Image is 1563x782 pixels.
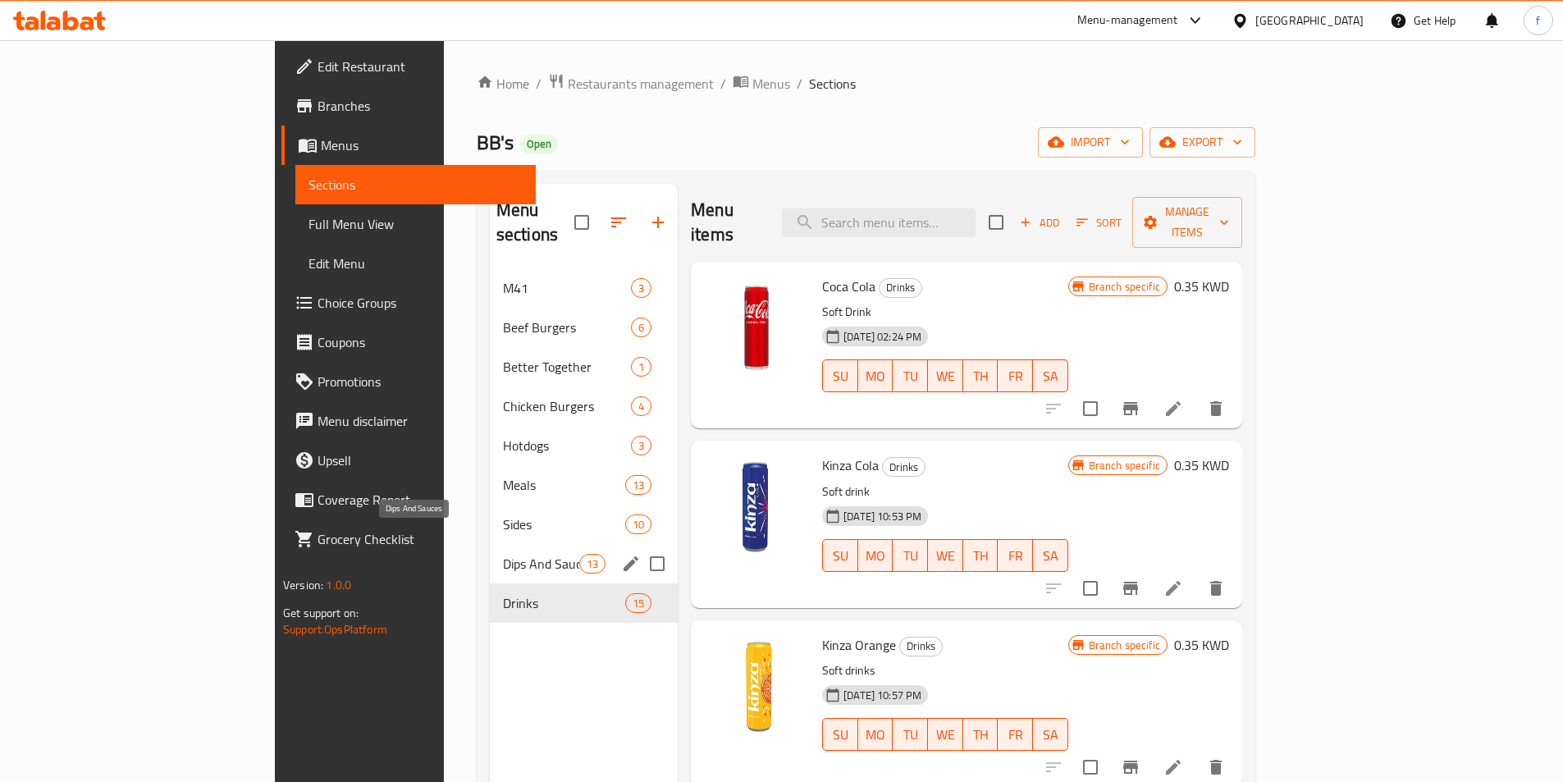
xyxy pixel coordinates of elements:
a: Restaurants management [548,73,714,94]
button: FR [998,539,1033,572]
button: TU [893,718,928,751]
span: Hotdogs [503,436,631,455]
span: Restaurants management [568,74,714,94]
p: Soft drinks [822,661,1068,681]
span: FR [1004,364,1026,388]
div: M413 [490,268,678,308]
a: Menus [281,126,536,165]
span: Drinks [883,458,925,477]
a: Coupons [281,322,536,362]
span: Sort items [1066,210,1132,236]
span: FR [1004,723,1026,747]
div: items [631,436,651,455]
a: Upsell [281,441,536,480]
button: MO [858,539,893,572]
div: Open [520,135,558,154]
img: Coca Cola [704,275,809,380]
div: Meals [503,475,625,495]
div: Chicken Burgers4 [490,386,678,426]
span: 10 [626,517,651,533]
span: 1 [632,359,651,375]
span: 6 [632,320,651,336]
span: M41 [503,278,631,298]
span: Manage items [1145,202,1229,243]
span: Menu disclaimer [318,411,523,431]
span: Promotions [318,372,523,391]
span: Dips And Sauces [503,554,579,574]
li: / [797,74,802,94]
span: Branch specific [1082,279,1167,295]
span: Edit Restaurant [318,57,523,76]
span: Beef Burgers [503,318,631,337]
div: Drinks [899,637,943,656]
button: delete [1196,389,1236,428]
span: Select to update [1073,571,1108,606]
span: Choice Groups [318,293,523,313]
span: Coca Cola [822,274,875,299]
img: Kinza Orange [704,633,809,739]
span: TU [899,723,921,747]
span: Drinks [900,637,942,656]
span: WE [935,364,957,388]
span: Coupons [318,332,523,352]
span: 3 [632,438,651,454]
div: Menu-management [1077,11,1178,30]
div: items [625,514,651,534]
button: Manage items [1132,197,1242,248]
button: SU [822,359,858,392]
span: TU [899,364,921,388]
button: Branch-specific-item [1111,389,1150,428]
div: Sides10 [490,505,678,544]
span: [DATE] 10:53 PM [837,509,928,524]
button: Branch-specific-item [1111,569,1150,608]
span: SU [829,364,852,388]
span: Upsell [318,450,523,470]
div: Beef Burgers6 [490,308,678,347]
button: SA [1033,539,1068,572]
div: items [631,318,651,337]
span: Full Menu View [308,214,523,234]
span: Sort sections [599,203,638,242]
a: Edit menu item [1163,578,1183,598]
p: Soft Drink [822,302,1068,322]
span: f [1536,11,1540,30]
a: Edit menu item [1163,399,1183,418]
span: TH [970,544,992,568]
span: Open [520,137,558,151]
span: Grocery Checklist [318,529,523,549]
span: SA [1040,723,1062,747]
h6: 0.35 KWD [1174,275,1229,298]
a: Menus [733,73,790,94]
span: 1.0.0 [326,574,351,596]
span: Select section [979,205,1013,240]
span: Branch specific [1082,638,1167,653]
span: SA [1040,364,1062,388]
span: Get support on: [283,602,359,624]
button: SU [822,539,858,572]
span: MO [865,544,887,568]
div: Drinks15 [490,583,678,623]
div: items [631,396,651,416]
span: import [1051,132,1130,153]
button: MO [858,359,893,392]
span: Chicken Burgers [503,396,631,416]
h6: 0.35 KWD [1174,454,1229,477]
button: import [1038,127,1143,158]
button: FR [998,359,1033,392]
span: export [1163,132,1242,153]
span: TU [899,544,921,568]
div: Dips And Sauces13edit [490,544,678,583]
h2: Menu items [691,198,762,247]
div: items [579,554,606,574]
button: TH [963,718,999,751]
img: Kinza Cola [704,454,809,559]
button: delete [1196,569,1236,608]
span: Select to update [1073,391,1108,426]
button: TU [893,359,928,392]
span: 3 [632,281,651,296]
button: SA [1033,359,1068,392]
a: Menu disclaimer [281,401,536,441]
span: WE [935,723,957,747]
